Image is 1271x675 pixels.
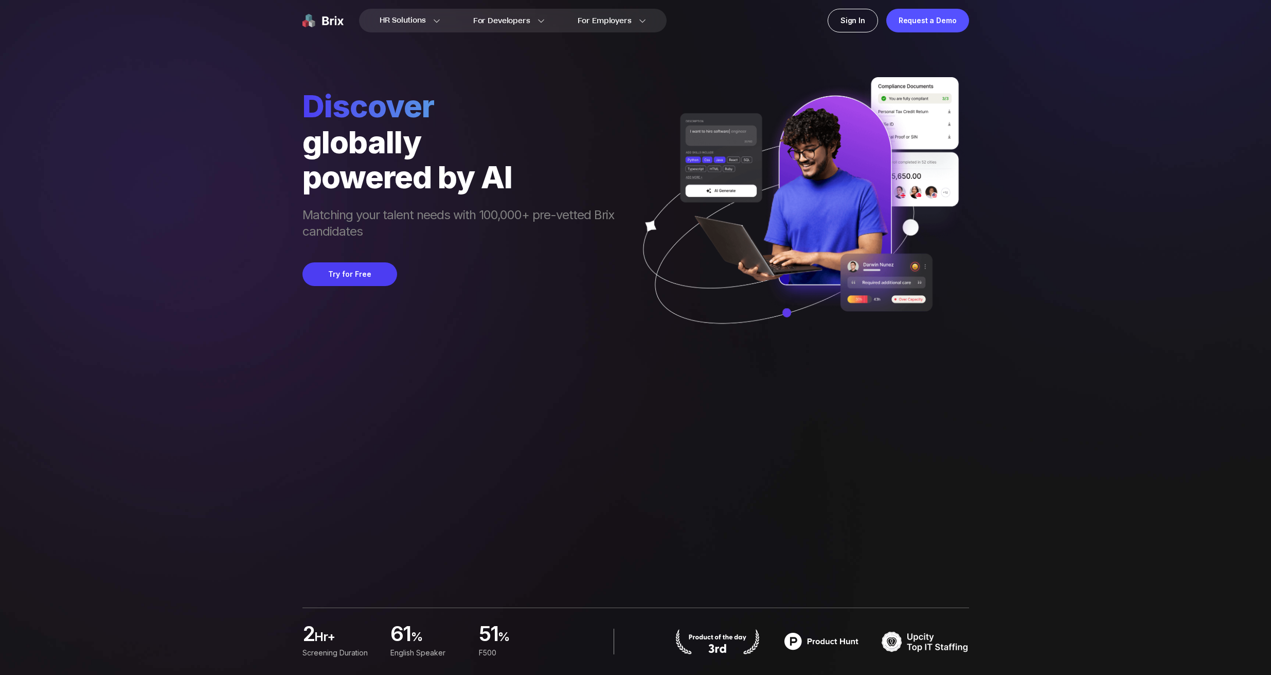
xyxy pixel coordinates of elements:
[882,629,969,654] img: TOP IT STAFFING
[380,12,426,29] span: HR Solutions
[674,629,761,654] img: product hunt badge
[390,625,411,645] span: 61
[478,647,554,659] div: F500
[314,629,378,649] span: hr+
[302,207,624,242] span: Matching your talent needs with 100,000+ pre-vetted Brix candidates
[778,629,865,654] img: product hunt badge
[390,647,466,659] div: English Speaker
[828,9,878,32] a: Sign In
[302,625,314,645] span: 2
[478,625,498,645] span: 51
[302,159,624,194] div: powered by AI
[302,125,624,159] div: globally
[302,262,397,286] button: Try for Free
[498,629,554,649] span: %
[624,77,969,354] img: ai generate
[886,9,969,32] a: Request a Demo
[578,15,632,26] span: For Employers
[302,647,378,659] div: Screening duration
[302,87,624,125] span: Discover
[411,629,467,649] span: %
[473,15,530,26] span: For Developers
